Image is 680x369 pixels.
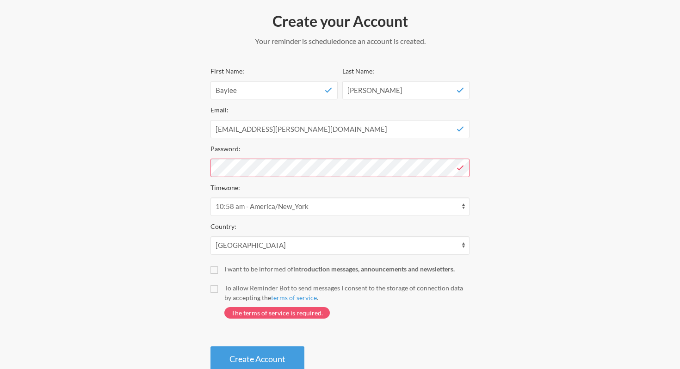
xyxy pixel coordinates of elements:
a: terms of service [271,294,317,301]
div: I want to be informed of [224,264,470,274]
label: Timezone: [210,184,240,191]
strong: introduction messages, announcements and newsletters. [293,265,455,273]
label: Password: [210,145,241,153]
label: Country: [210,222,236,230]
label: Last Name: [342,67,374,75]
label: First Name: [210,67,244,75]
p: Your reminder is scheduled once an account is created. [210,36,470,47]
input: I want to be informed ofintroduction messages, announcements and newsletters. [210,266,218,274]
h2: Create your Account [210,12,470,31]
input: To allow Reminder Bot to send messages I consent to the storage of connection data by accepting t... [210,285,218,293]
label: Email: [210,106,229,114]
span: The terms of service is required. [224,307,330,319]
div: To allow Reminder Bot to send messages I consent to the storage of connection data by accepting t... [224,283,470,302]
